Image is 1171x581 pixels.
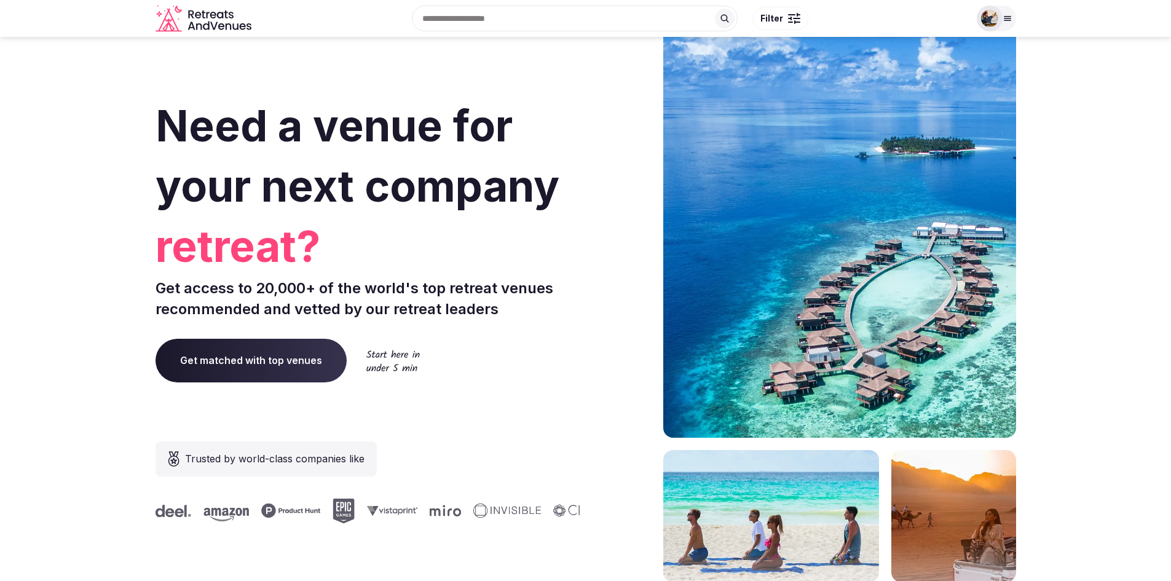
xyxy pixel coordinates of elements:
[752,7,808,30] button: Filter
[156,5,254,33] a: Visit the homepage
[472,504,540,518] svg: Invisible company logo
[366,505,416,516] svg: Vistaprint company logo
[760,12,783,25] span: Filter
[185,451,365,466] span: Trusted by world-class companies like
[428,505,460,516] svg: Miro company logo
[156,278,581,319] p: Get access to 20,000+ of the world's top retreat venues recommended and vetted by our retreat lea...
[366,350,420,371] img: Start here in under 5 min
[156,339,347,382] a: Get matched with top venues
[156,100,559,212] span: Need a venue for your next company
[154,505,190,517] svg: Deel company logo
[331,499,353,523] svg: Epic Games company logo
[156,5,254,33] svg: Retreats and Venues company logo
[156,216,581,277] span: retreat?
[981,10,998,27] img: Cory Sivell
